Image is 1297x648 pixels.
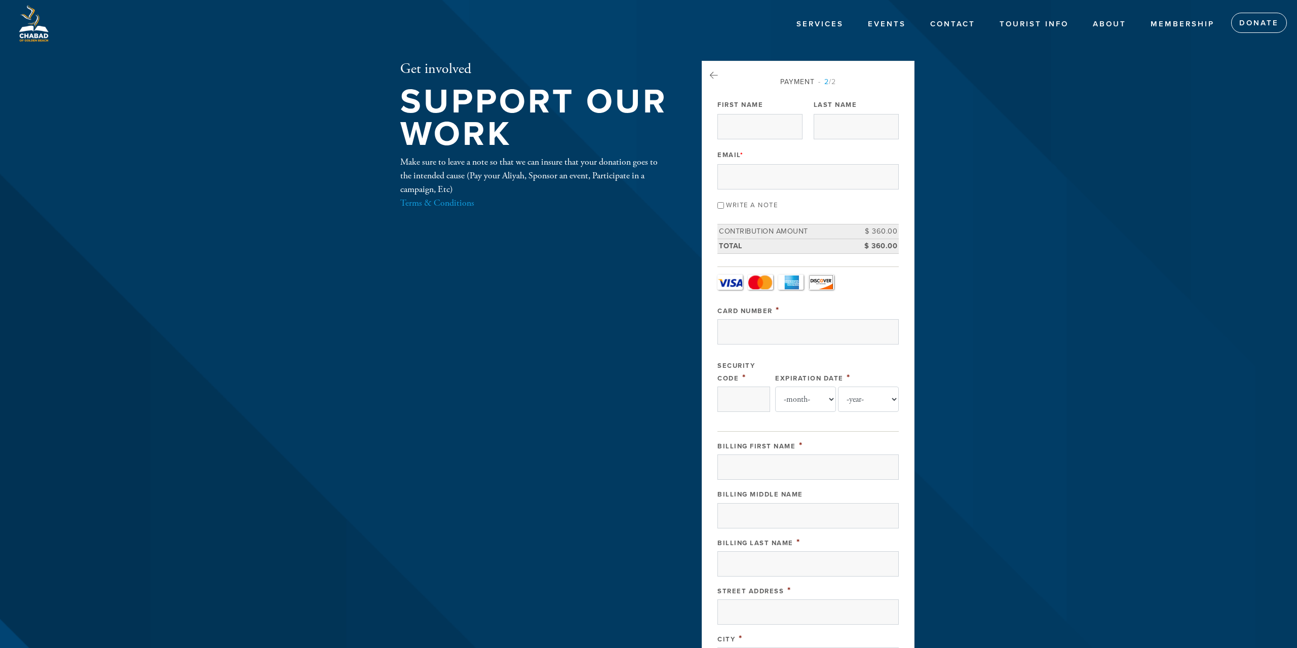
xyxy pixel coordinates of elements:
[847,372,851,383] span: This field is required.
[853,224,899,239] td: $ 360.00
[853,239,899,253] td: $ 360.00
[15,5,52,42] img: Logo%20GB1.png
[740,151,744,159] span: This field is required.
[717,539,793,547] label: Billing Last Name
[400,86,669,151] h1: Support our work
[1143,15,1222,34] a: Membership
[992,15,1076,34] a: Tourist Info
[814,100,857,109] label: Last Name
[717,150,743,160] label: Email
[809,275,834,290] a: Discover
[717,362,755,383] label: Security Code
[1231,13,1287,33] a: Donate
[796,537,800,548] span: This field is required.
[824,78,829,86] span: 2
[923,15,983,34] a: Contact
[776,304,780,316] span: This field is required.
[400,155,669,210] div: Make sure to leave a note so that we can insure that your donation goes to the intended cause (Pa...
[726,201,778,209] label: Write a note
[717,307,773,315] label: Card Number
[775,387,836,412] select: Expiration Date month
[717,490,803,499] label: Billing Middle Name
[717,442,795,450] label: Billing First Name
[789,15,851,34] a: Services
[717,275,743,290] a: Visa
[400,61,669,78] h2: Get involved
[717,587,784,595] label: Street Address
[775,374,844,383] label: Expiration Date
[400,197,474,209] a: Terms & Conditions
[748,275,773,290] a: MasterCard
[717,224,853,239] td: Contribution Amount
[739,633,743,644] span: This field is required.
[717,635,735,643] label: City
[787,585,791,596] span: This field is required.
[1085,15,1134,34] a: About
[717,100,763,109] label: First Name
[818,78,836,86] span: /2
[717,77,899,87] div: Payment
[742,372,746,383] span: This field is required.
[860,15,913,34] a: Events
[838,387,899,412] select: Expiration Date year
[717,239,853,253] td: Total
[778,275,804,290] a: Amex
[799,440,803,451] span: This field is required.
